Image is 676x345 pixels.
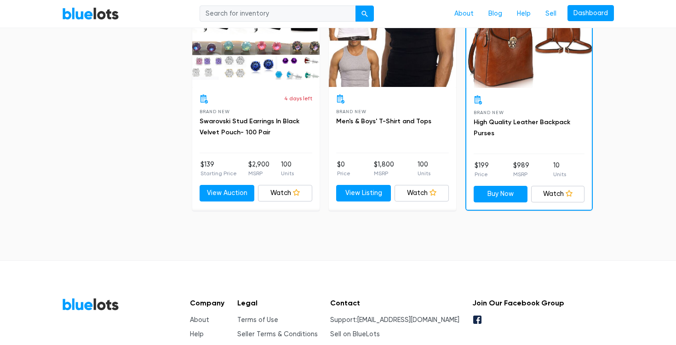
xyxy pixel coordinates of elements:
p: 4 days left [284,94,312,103]
p: MSRP [248,169,269,178]
a: Blog [481,5,510,23]
li: $989 [513,161,529,179]
span: Brand New [474,110,504,115]
li: 100 [418,160,430,178]
p: MSRP [374,169,394,178]
a: Help [510,5,538,23]
a: BlueLots [62,7,119,20]
li: $139 [201,160,237,178]
a: About [190,316,209,324]
li: 10 [553,161,566,179]
p: Units [418,169,430,178]
h5: Company [190,299,224,307]
h5: Join Our Facebook Group [472,299,564,307]
a: BlueLots [62,298,119,311]
span: Brand New [200,109,229,114]
p: Units [281,169,294,178]
li: 100 [281,160,294,178]
span: Brand New [336,109,366,114]
a: Sell on BlueLots [330,330,380,338]
a: Watch [258,185,313,201]
li: $199 [475,161,489,179]
a: Sell [538,5,564,23]
li: Support: [330,315,459,325]
p: Starting Price [201,169,237,178]
a: Terms of Use [237,316,278,324]
p: Price [337,169,350,178]
a: Dashboard [567,5,614,22]
a: Swarovski Stud Earrings In Black Velvet Pouch- 100 Pair [200,117,299,136]
a: About [447,5,481,23]
a: Help [190,330,204,338]
a: Seller Terms & Conditions [237,330,318,338]
h5: Contact [330,299,459,307]
a: [EMAIL_ADDRESS][DOMAIN_NAME] [357,316,459,324]
a: Watch [531,186,585,202]
p: MSRP [513,170,529,178]
li: $2,900 [248,160,269,178]
a: Buy Now [474,186,527,202]
li: $0 [337,160,350,178]
h5: Legal [237,299,318,307]
a: Watch [395,185,449,201]
a: Men's & Boys' T-Shirt and Tops [336,117,431,125]
p: Units [553,170,566,178]
li: $1,800 [374,160,394,178]
input: Search for inventory [200,6,356,22]
p: Price [475,170,489,178]
a: High Quality Leather Backpack Purses [474,118,570,137]
a: View Auction [200,185,254,201]
a: View Listing [336,185,391,201]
